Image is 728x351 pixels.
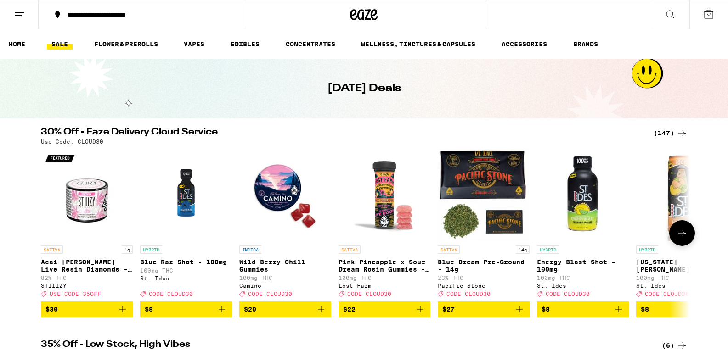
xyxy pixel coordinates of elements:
img: St. Ides - Energy Blast Shot - 100mg [537,149,629,241]
img: Camino - Wild Berry Chill Gummies [239,149,331,241]
span: CODE CLOUD30 [149,291,193,297]
p: 23% THC [438,275,530,281]
span: $8 [542,306,550,313]
a: Open page for Georgia Peach High Tea from St. Ides [636,149,728,301]
a: (147) [654,128,688,139]
p: Energy Blast Shot - 100mg [537,258,629,273]
p: 82% THC [41,275,133,281]
span: $8 [641,306,649,313]
span: $27 [442,306,455,313]
h1: [DATE] Deals [327,81,401,96]
button: Add to bag [438,301,530,317]
a: SALE [47,39,73,50]
a: HOME [4,39,30,50]
button: Add to bag [636,301,728,317]
div: STIIIZY [41,283,133,289]
p: Pink Pineapple x Sour Dream Rosin Gummies - 100mg [339,258,430,273]
img: STIIIZY - Acai Berry Live Resin Diamonds - 1g [41,149,133,241]
p: Blue Dream Pre-Ground - 14g [438,258,530,273]
img: St. Ides - Blue Raz Shot - 100mg [140,149,232,241]
div: Pacific Stone [438,283,530,289]
span: $22 [343,306,356,313]
a: Open page for Acai Berry Live Resin Diamonds - 1g from STIIIZY [41,149,133,301]
a: (6) [662,340,688,351]
div: Camino [239,283,331,289]
a: Open page for Pink Pineapple x Sour Dream Rosin Gummies - 100mg from Lost Farm [339,149,430,301]
p: INDICA [239,245,261,254]
span: CODE CLOUD30 [347,291,391,297]
p: HYBRID [636,245,658,254]
p: 100mg THC [537,275,629,281]
span: CODE CLOUD30 [446,291,491,297]
span: $30 [45,306,58,313]
p: Blue Raz Shot - 100mg [140,258,232,266]
a: CONCENTRATES [281,39,340,50]
a: Open page for Energy Blast Shot - 100mg from St. Ides [537,149,629,301]
a: FLOWER & PREROLLS [90,39,163,50]
span: CODE CLOUD30 [645,291,689,297]
p: HYBRID [140,245,162,254]
a: VAPES [179,39,209,50]
div: St. Ides [636,283,728,289]
a: Open page for Wild Berry Chill Gummies from Camino [239,149,331,301]
button: Add to bag [41,301,133,317]
p: SATIVA [438,245,460,254]
button: Add to bag [239,301,331,317]
p: SATIVA [41,245,63,254]
div: Lost Farm [339,283,430,289]
span: $8 [145,306,153,313]
p: 100mg THC [636,275,728,281]
button: Add to bag [140,301,232,317]
p: [US_STATE][PERSON_NAME] High Tea [636,258,728,273]
img: Lost Farm - Pink Pineapple x Sour Dream Rosin Gummies - 100mg [339,149,430,241]
a: Open page for Blue Dream Pre-Ground - 14g from Pacific Stone [438,149,530,301]
h2: 30% Off - Eaze Delivery Cloud Service [41,128,643,139]
button: Add to bag [537,301,629,317]
span: CODE CLOUD30 [546,291,590,297]
button: Add to bag [339,301,430,317]
p: 14g [516,245,530,254]
p: HYBRID [537,245,559,254]
a: Open page for Blue Raz Shot - 100mg from St. Ides [140,149,232,301]
p: Acai [PERSON_NAME] Live Resin Diamonds - 1g [41,258,133,273]
span: USE CODE 35OFF [50,291,101,297]
span: CODE CLOUD30 [248,291,292,297]
img: Pacific Stone - Blue Dream Pre-Ground - 14g [438,149,530,241]
a: WELLNESS, TINCTURES & CAPSULES [356,39,480,50]
a: BRANDS [569,39,603,50]
span: $20 [244,306,256,313]
p: 100mg THC [239,275,331,281]
a: ACCESSORIES [497,39,552,50]
p: SATIVA [339,245,361,254]
p: Use Code: CLOUD30 [41,139,103,145]
img: St. Ides - Georgia Peach High Tea [636,149,728,241]
a: EDIBLES [226,39,264,50]
p: 100mg THC [140,267,232,273]
p: Wild Berry Chill Gummies [239,258,331,273]
div: St. Ides [537,283,629,289]
p: 1g [122,245,133,254]
h2: 35% Off - Low Stock, High Vibes [41,340,643,351]
p: 100mg THC [339,275,430,281]
div: St. Ides [140,275,232,281]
